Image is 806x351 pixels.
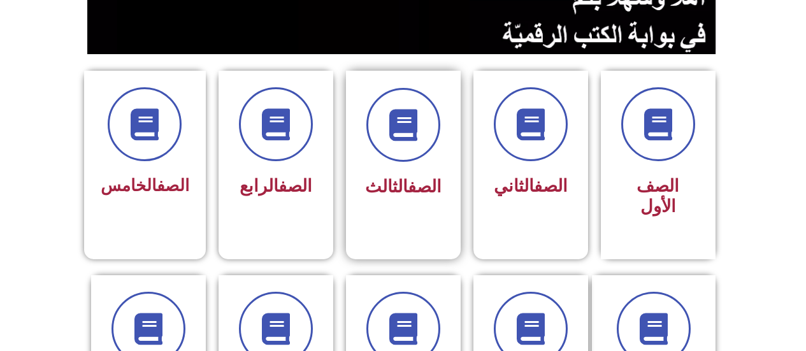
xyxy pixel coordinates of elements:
[157,176,189,195] a: الصف
[278,176,312,196] a: الصف
[101,176,189,195] span: الخامس
[240,176,312,196] span: الرابع
[408,176,442,197] a: الصف
[494,176,568,196] span: الثاني
[365,176,442,197] span: الثالث
[534,176,568,196] a: الصف
[637,176,679,217] span: الصف الأول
